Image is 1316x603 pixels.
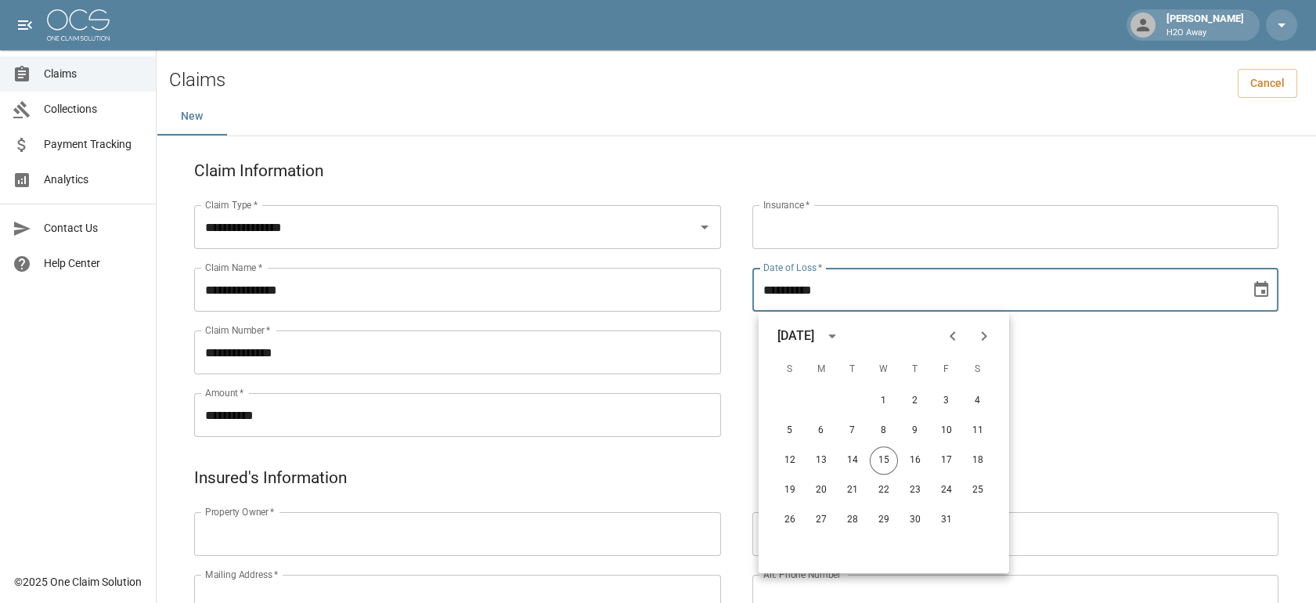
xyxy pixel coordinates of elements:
[763,568,841,581] label: Alt. Phone Number
[807,417,835,445] button: 6
[964,387,992,415] button: 4
[205,261,262,274] label: Claim Name
[44,101,143,117] span: Collections
[901,446,929,475] button: 16
[777,327,814,345] div: [DATE]
[901,476,929,504] button: 23
[838,354,867,385] span: Tuesday
[807,476,835,504] button: 20
[968,320,1000,352] button: Next month
[1166,27,1244,40] p: H2O Away
[932,506,961,534] button: 31
[807,506,835,534] button: 27
[819,323,845,349] button: calendar view is open, switch to year view
[1160,11,1250,39] div: [PERSON_NAME]
[205,323,270,337] label: Claim Number
[1246,274,1277,305] button: Choose date
[807,446,835,475] button: 13
[44,136,143,153] span: Payment Tracking
[964,446,992,475] button: 18
[870,387,898,415] button: 1
[901,417,929,445] button: 9
[205,505,275,518] label: Property Owner
[932,387,961,415] button: 3
[870,417,898,445] button: 8
[776,417,804,445] button: 5
[205,386,244,399] label: Amount
[9,9,41,41] button: open drawer
[44,66,143,82] span: Claims
[932,354,961,385] span: Friday
[694,216,716,238] button: Open
[964,476,992,504] button: 25
[807,354,835,385] span: Monday
[47,9,110,41] img: ocs-logo-white-transparent.png
[838,506,867,534] button: 28
[157,98,227,135] button: New
[932,417,961,445] button: 10
[901,506,929,534] button: 30
[870,476,898,504] button: 22
[870,354,898,385] span: Wednesday
[763,261,822,274] label: Date of Loss
[44,172,143,188] span: Analytics
[44,220,143,237] span: Contact Us
[14,574,142,590] div: © 2025 One Claim Solution
[964,354,992,385] span: Saturday
[763,198,809,211] label: Insurance
[901,387,929,415] button: 2
[169,69,225,92] h2: Claims
[838,417,867,445] button: 7
[870,506,898,534] button: 29
[838,446,867,475] button: 14
[205,198,258,211] label: Claim Type
[776,476,804,504] button: 19
[1238,69,1297,98] a: Cancel
[838,476,867,504] button: 21
[932,446,961,475] button: 17
[937,320,968,352] button: Previous month
[44,255,143,272] span: Help Center
[776,446,804,475] button: 12
[776,354,804,385] span: Sunday
[157,98,1316,135] div: dynamic tabs
[964,417,992,445] button: 11
[205,568,278,581] label: Mailing Address
[901,354,929,385] span: Thursday
[870,446,898,475] button: 15
[932,476,961,504] button: 24
[776,506,804,534] button: 26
